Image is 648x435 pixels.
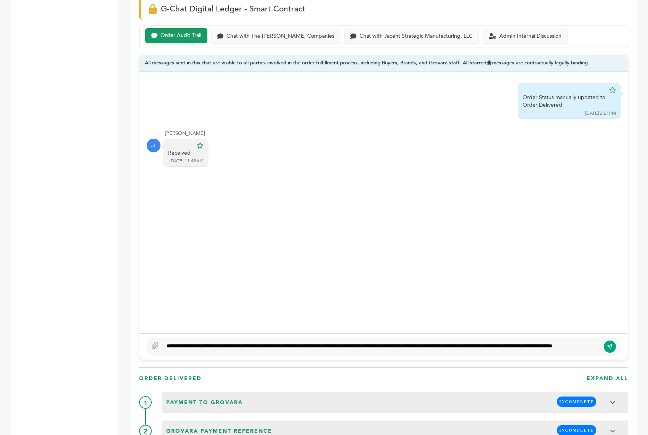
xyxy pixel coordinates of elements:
div: Order Status manually updated to Order Delivered [523,94,605,109]
div: [PERSON_NAME] [165,130,621,137]
div: [DATE] 2:21PM [585,110,616,117]
div: JL [147,139,160,152]
div: [DATE] 11:48AM [170,158,204,164]
span: G-Chat Digital Ledger - Smart Contract [161,3,305,14]
div: Chat with The [PERSON_NAME] Companies [226,33,334,40]
div: Chat with Jacent Strategic Manufacturing, LLC [359,33,473,40]
div: Admin Internal Discussion [499,33,561,40]
div: Order Audit Trail [160,32,201,39]
h3: EXPAND ALL [587,375,628,382]
span: Payment to Grovara [164,397,245,409]
div: All messages sent in this chat are visible to all parties involved in the order fulfillment proce... [139,55,628,72]
div: Received [168,149,193,157]
span: INCOMPLETE [557,397,596,407]
h3: ORDER DElIVERED [139,375,202,382]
